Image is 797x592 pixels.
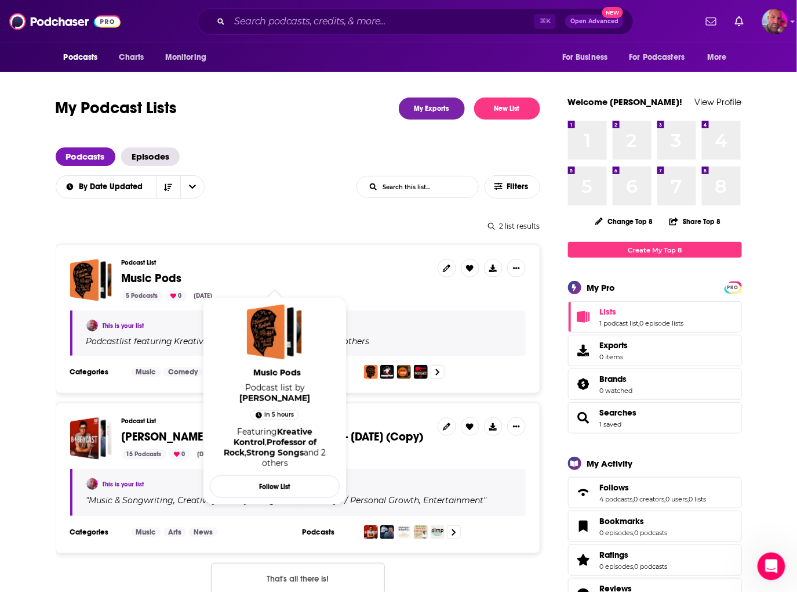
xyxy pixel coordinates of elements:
[507,259,526,277] button: Show More Button
[79,183,147,191] span: By Date Updated
[568,96,683,107] a: Welcome [PERSON_NAME]!
[399,98,465,120] a: My Exports
[122,272,182,285] a: Music Pods
[600,529,634,537] a: 0 episodes
[507,183,530,191] span: Filters
[568,335,742,366] a: Exports
[634,495,665,503] a: 0 creators
[534,14,556,29] span: ⌘ K
[86,478,98,490] a: Joseph Daniel Quattrone III
[397,365,411,379] img: Strong Songs
[247,304,303,360] a: Music Pods
[600,516,668,526] a: Bookmarks
[174,337,242,346] h4: Kreative Kontrol
[397,525,411,539] img: DROP ME OFF IN NASHVILLE
[568,301,742,333] span: Lists
[666,495,688,503] a: 0 users
[380,525,394,539] img: The BIG 615 presents The StormeCast
[122,431,424,443] a: [PERSON_NAME] Brands - [PERSON_NAME] - [DATE] (Copy)
[629,49,685,66] span: For Podcasters
[122,417,428,425] h3: Podcast List
[726,283,740,291] a: PRO
[622,46,702,68] button: open menu
[639,319,640,327] span: ,
[173,337,242,346] a: Kreative Kontrol
[572,376,595,392] a: Brands
[70,367,122,377] h3: Categories
[265,437,267,447] span: ,
[568,402,742,434] span: Searches
[600,420,622,428] a: 1 saved
[163,528,186,537] a: Arts
[568,369,742,400] span: Brands
[762,9,788,34] span: Logged in as Superquattrone
[570,19,618,24] span: Open Advanced
[86,320,98,331] img: Joseph Daniel Quattrone III
[122,271,182,286] span: Music Pods
[669,210,721,233] button: Share Top 8
[56,147,115,166] a: Podcasts
[600,495,633,503] a: 4 podcasts
[568,544,742,576] span: Ratings
[572,309,595,325] a: Lists
[635,562,668,571] a: 0 podcasts
[640,319,684,327] a: 0 episode lists
[112,46,151,68] a: Charts
[56,98,177,120] h1: My Podcast Lists
[695,96,742,107] a: View Profile
[600,550,668,560] a: Ratings
[600,353,628,361] span: 0 items
[230,12,534,31] input: Search podcasts, credits, & more...
[70,417,112,460] a: Quattrone Brands - Lee Issacs - August 25, 2025 (Copy)
[56,222,540,230] div: 2 list results
[250,410,300,420] a: in 5 hours
[568,242,742,258] a: Create My Top 8
[600,407,637,418] a: Searches
[122,259,428,266] h3: Podcast List
[55,183,156,191] button: open menu
[56,46,113,68] button: open menu
[414,365,428,379] img: No Cover Charge Podcast
[554,46,623,68] button: open menu
[121,147,180,166] a: Episodes
[165,49,206,66] span: Monitoring
[364,525,378,539] img: Bobbycast
[635,529,668,537] a: 0 podcasts
[600,340,628,351] span: Exports
[212,367,342,382] a: Music Pods
[70,259,112,301] a: Music Pods
[572,552,595,568] a: Ratings
[572,342,595,359] span: Exports
[224,437,316,458] a: Professor of Rock
[474,98,540,120] button: New List
[198,8,634,35] div: Search podcasts, credits, & more...
[9,10,121,33] a: Podchaser - Follow, Share and Rate Podcasts
[634,529,635,537] span: ,
[562,49,608,66] span: For Business
[600,550,629,560] span: Ratings
[600,374,633,384] a: Brands
[485,175,540,198] button: Filters
[70,528,122,537] h3: Categories
[758,553,785,580] iframe: Intercom live chat
[122,291,163,301] div: 5 Podcasts
[762,9,788,34] img: User Profile
[572,410,595,426] a: Searches
[600,319,639,327] a: 1 podcast list
[245,447,246,458] span: ,
[264,409,294,421] span: in 5 hours
[414,525,428,539] img: Stories Behind the Songs
[132,367,161,377] a: Music
[600,482,707,493] a: Follows
[239,393,310,403] a: Joseph Daniel Quattrone III
[507,417,526,436] button: Show More Button
[565,15,624,28] button: Open AdvancedNew
[234,427,313,447] a: Kreative Kontrol
[180,176,205,198] button: open menu
[600,516,645,526] span: Bookmarks
[193,449,221,460] div: [DATE]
